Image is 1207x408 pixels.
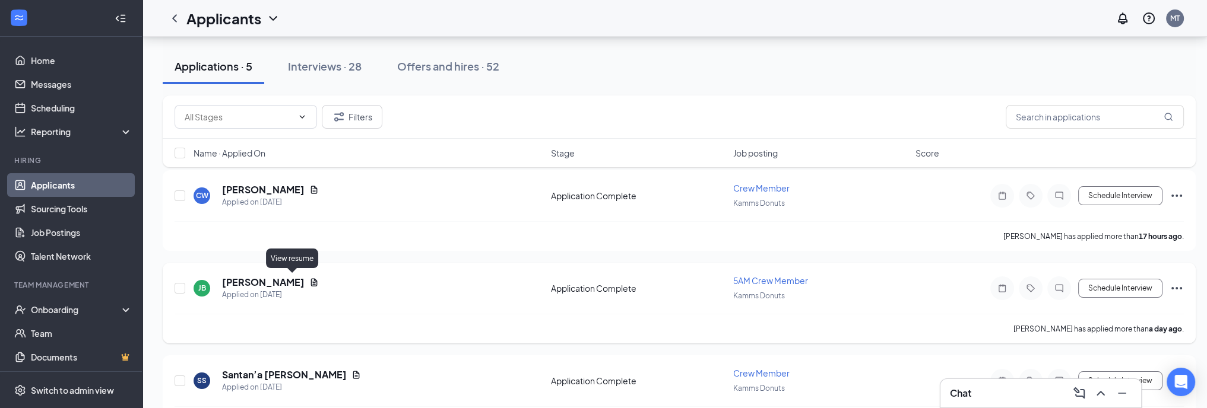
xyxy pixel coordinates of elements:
[14,304,26,315] svg: UserCheck
[733,291,785,300] span: Kamms Donuts
[222,196,319,208] div: Applied on [DATE]
[1078,279,1162,298] button: Schedule Interview
[733,147,778,159] span: Job posting
[1164,112,1173,122] svg: MagnifyingGlass
[995,376,1009,385] svg: Note
[551,282,726,294] div: Application Complete
[297,112,307,122] svg: ChevronDown
[14,126,26,138] svg: Analysis
[1170,13,1180,23] div: MT
[733,275,808,286] span: 5AM Crew Member
[1078,371,1162,390] button: Schedule Interview
[551,190,726,202] div: Application Complete
[31,369,132,393] a: SurveysCrown
[266,11,280,26] svg: ChevronDown
[733,368,790,378] span: Crew Member
[332,110,346,124] svg: Filter
[198,283,206,293] div: JB
[733,183,790,193] span: Crew Member
[31,126,133,138] div: Reporting
[1091,384,1110,403] button: ChevronUp
[31,72,132,96] a: Messages
[266,248,318,268] div: View resume
[915,147,939,159] span: Score
[31,384,114,396] div: Switch to admin view
[309,278,319,287] svg: Document
[1052,283,1066,293] svg: ChatInactive
[1078,186,1162,205] button: Schedule Interview
[288,59,362,74] div: Interviews · 28
[175,59,252,74] div: Applications · 5
[1052,191,1066,200] svg: ChatInactive
[1170,189,1184,203] svg: Ellipses
[1003,231,1184,241] p: [PERSON_NAME] has applied more than .
[31,197,132,221] a: Sourcing Tools
[31,345,132,369] a: DocumentsCrown
[31,244,132,268] a: Talent Network
[397,59,499,74] div: Offers and hires · 52
[222,368,347,381] h5: Santan’a [PERSON_NAME]
[31,321,132,345] a: Team
[995,283,1009,293] svg: Note
[31,173,132,197] a: Applicants
[194,147,265,159] span: Name · Applied On
[1115,386,1129,400] svg: Minimize
[222,276,305,289] h5: [PERSON_NAME]
[31,304,122,315] div: Onboarding
[1094,386,1108,400] svg: ChevronUp
[733,199,785,208] span: Kamms Donuts
[197,375,207,385] div: SS
[14,280,130,290] div: Team Management
[733,384,785,393] span: Kamms Donuts
[1024,283,1038,293] svg: Tag
[115,12,126,24] svg: Collapse
[1052,376,1066,385] svg: ChatInactive
[1142,11,1156,26] svg: QuestionInfo
[1072,386,1086,400] svg: ComposeMessage
[186,8,261,28] h1: Applicants
[1113,384,1132,403] button: Minimize
[1013,324,1184,334] p: [PERSON_NAME] has applied more than .
[1024,376,1038,385] svg: Tag
[1167,368,1195,396] div: Open Intercom Messenger
[222,381,361,393] div: Applied on [DATE]
[1170,281,1184,295] svg: Ellipses
[1024,191,1038,200] svg: Tag
[1006,105,1184,129] input: Search in applications
[1139,232,1182,241] b: 17 hours ago
[551,147,575,159] span: Stage
[995,191,1009,200] svg: Note
[351,370,361,380] svg: Document
[322,105,382,129] button: Filter Filters
[31,221,132,244] a: Job Postings
[14,155,130,165] div: Hiring
[196,190,208,200] div: CW
[1116,11,1130,26] svg: Notifications
[1070,384,1089,403] button: ComposeMessage
[222,289,319,301] div: Applied on [DATE]
[222,183,305,196] h5: [PERSON_NAME]
[14,384,26,396] svg: Settings
[13,12,25,24] svg: WorkstreamLogo
[31,96,132,120] a: Scheduling
[309,185,319,195] svg: Document
[167,11,182,26] svg: ChevronLeft
[1149,324,1182,333] b: a day ago
[950,387,971,400] h3: Chat
[551,375,726,387] div: Application Complete
[31,49,132,72] a: Home
[185,110,293,123] input: All Stages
